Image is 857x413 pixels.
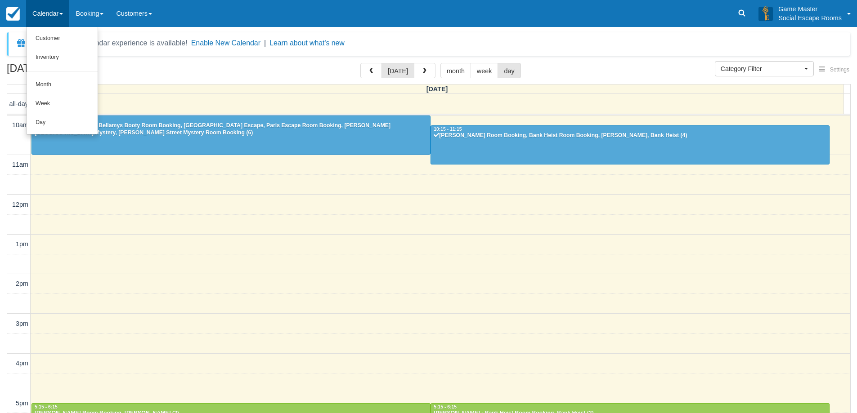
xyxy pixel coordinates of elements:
button: Category Filter [715,61,814,76]
ul: Calendar [26,27,98,135]
span: 11am [12,161,28,168]
span: Settings [830,67,849,73]
span: 12pm [12,201,28,208]
button: Settings [814,63,855,76]
span: 1pm [16,240,28,248]
span: 4pm [16,360,28,367]
span: Category Filter [721,64,802,73]
a: Learn about what's new [269,39,345,47]
a: Inventory [27,48,98,67]
img: checkfront-main-nav-mini-logo.png [6,7,20,21]
a: Day [27,113,98,132]
button: day [498,63,520,78]
div: [PERSON_NAME] Room Booking, Bank Heist Room Booking, [PERSON_NAME], Bank Heist (4) [433,132,827,139]
a: Week [27,94,98,113]
div: Raz - Bellamys Booty, Bellamys Booty Room Booking, [GEOGRAPHIC_DATA] Escape, Paris Escape Room Bo... [34,122,428,137]
a: Month [27,75,98,94]
span: 2pm [16,280,28,287]
h2: [DATE] [7,63,121,80]
span: 5pm [16,400,28,407]
button: Enable New Calendar [191,39,260,48]
span: 10am [12,121,28,129]
button: week [471,63,498,78]
span: 5:15 - 6:15 [35,404,58,409]
p: Game Master [778,4,842,13]
span: 3pm [16,320,28,327]
span: 5:15 - 6:15 [434,404,457,409]
span: [DATE] [426,85,448,93]
span: | [264,39,266,47]
button: [DATE] [381,63,414,78]
span: all-day [9,100,28,107]
div: A new Booking Calendar experience is available! [30,38,188,49]
img: A3 [758,6,773,21]
a: 10:15 - 11:15[PERSON_NAME] Room Booking, Bank Heist Room Booking, [PERSON_NAME], Bank Heist (4) [431,125,830,165]
p: Social Escape Rooms [778,13,842,22]
button: month [440,63,471,78]
span: 10:15 - 11:15 [434,127,462,132]
a: Customer [27,29,98,48]
a: 10:00 - 11:00Raz - Bellamys Booty, Bellamys Booty Room Booking, [GEOGRAPHIC_DATA] Escape, Paris E... [31,115,431,155]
